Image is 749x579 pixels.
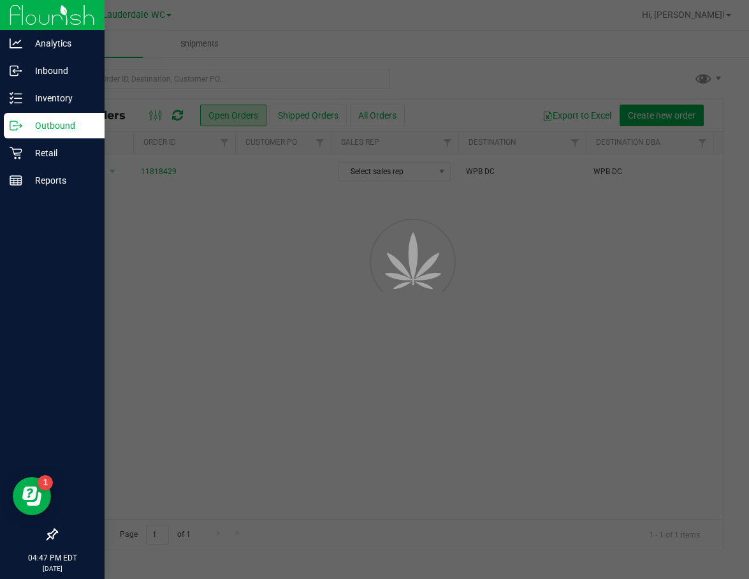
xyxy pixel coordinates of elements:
p: Analytics [22,36,99,51]
p: [DATE] [6,564,99,573]
inline-svg: Analytics [10,37,22,50]
p: Inbound [22,63,99,78]
p: Outbound [22,118,99,133]
inline-svg: Retail [10,147,22,159]
inline-svg: Inventory [10,92,22,105]
inline-svg: Reports [10,174,22,187]
inline-svg: Outbound [10,119,22,132]
iframe: Resource center [13,477,51,515]
p: 04:47 PM EDT [6,552,99,564]
p: Reports [22,173,99,188]
inline-svg: Inbound [10,64,22,77]
p: Inventory [22,91,99,106]
p: Retail [22,145,99,161]
iframe: Resource center unread badge [38,475,53,490]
